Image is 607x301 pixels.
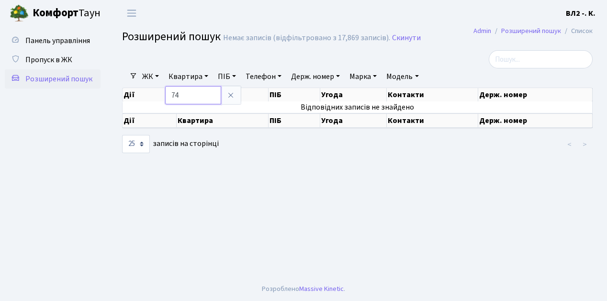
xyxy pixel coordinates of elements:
[269,113,320,128] th: ПІБ
[320,113,387,128] th: Угода
[123,113,177,128] th: Дії
[25,74,92,84] span: Розширений пошук
[5,50,101,69] a: Пропуск в ЖК
[122,135,150,153] select: записів на сторінці
[223,33,390,43] div: Немає записів (відфільтровано з 17,869 записів).
[242,68,285,85] a: Телефон
[25,55,72,65] span: Пропуск в ЖК
[561,26,593,36] li: Список
[501,26,561,36] a: Розширений пошук
[165,68,212,85] a: Квартира
[123,88,177,101] th: Дії
[25,35,90,46] span: Панель управління
[123,101,593,113] td: Відповідних записів не знайдено
[387,88,478,101] th: Контакти
[138,68,163,85] a: ЖК
[299,284,344,294] a: Massive Kinetic
[346,68,381,85] a: Марка
[214,68,240,85] a: ПІБ
[566,8,596,19] a: ВЛ2 -. К.
[262,284,345,294] div: Розроблено .
[120,5,144,21] button: Переключити навігацію
[478,88,593,101] th: Держ. номер
[320,88,387,101] th: Угода
[122,28,221,45] span: Розширений пошук
[382,68,422,85] a: Модель
[10,4,29,23] img: logo.png
[177,113,269,128] th: Квартира
[5,69,101,89] a: Розширений пошук
[269,88,320,101] th: ПІБ
[5,31,101,50] a: Панель управління
[459,21,607,41] nav: breadcrumb
[473,26,491,36] a: Admin
[33,5,79,21] b: Комфорт
[33,5,101,22] span: Таун
[489,50,593,68] input: Пошук...
[387,113,478,128] th: Контакти
[287,68,344,85] a: Держ. номер
[122,135,219,153] label: записів на сторінці
[392,33,421,43] a: Скинути
[478,113,593,128] th: Держ. номер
